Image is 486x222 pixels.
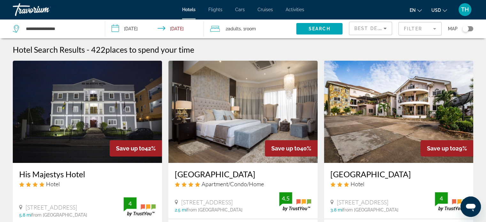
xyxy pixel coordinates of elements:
span: from [GEOGRAPHIC_DATA] [343,207,398,212]
button: Travelers: 2 adults, 0 children [204,19,296,38]
button: Change currency [431,5,447,15]
span: - [87,45,89,54]
span: Hotel [351,180,364,188]
img: trustyou-badge.svg [279,192,311,211]
img: trustyou-badge.svg [124,197,156,216]
img: Hotel image [13,61,162,163]
span: Save up to [116,145,145,152]
span: [STREET_ADDRESS] [26,204,77,211]
span: 2 [226,24,241,33]
span: 3.8 mi [330,207,343,212]
a: His Majestys Hotel [19,169,156,179]
a: Activities [286,7,304,12]
span: Search [309,26,330,31]
span: Map [448,24,458,33]
div: 4.5 [279,195,292,202]
div: 3 star Hotel [330,180,467,188]
a: Travorium [13,1,77,18]
span: Hotel [46,180,60,188]
span: places to spend your time [105,45,194,54]
div: 42% [110,140,162,157]
div: 4 [435,195,448,202]
button: Change language [410,5,422,15]
span: TH [461,6,469,13]
span: from [GEOGRAPHIC_DATA] [187,207,243,212]
div: 40% [265,140,318,157]
a: [GEOGRAPHIC_DATA] [330,169,467,179]
div: 4 star Hotel [19,180,156,188]
a: [GEOGRAPHIC_DATA] [175,169,311,179]
span: Adults [228,26,241,31]
span: en [410,8,416,13]
span: Save up to [427,145,456,152]
span: Save up to [271,145,300,152]
h1: Hotel Search Results [13,45,85,54]
button: Search [296,23,343,34]
img: Hotel image [324,61,473,163]
a: Hotels [182,7,196,12]
span: from [GEOGRAPHIC_DATA] [32,212,87,218]
span: 5.8 mi [19,212,32,218]
div: 29% [420,140,473,157]
span: [STREET_ADDRESS] [181,199,233,206]
h2: 422 [91,45,194,54]
div: 4 [124,200,136,207]
mat-select: Sort by [354,25,387,32]
img: Hotel image [168,61,318,163]
span: USD [431,8,441,13]
button: Check-in date: Sep 22, 2025 Check-out date: Sep 25, 2025 [105,19,204,38]
span: Apartment/Condo/Home [202,180,264,188]
button: Toggle map [458,26,473,32]
span: 2.5 mi [175,207,187,212]
img: trustyou-badge.svg [435,192,467,211]
a: Cruises [258,7,273,12]
button: Filter [398,22,442,36]
div: 4 star Apartment [175,180,311,188]
span: Room [245,26,256,31]
button: User Menu [457,3,473,16]
iframe: Button to launch messaging window [460,196,481,217]
a: Cars [235,7,245,12]
span: , 1 [241,24,256,33]
span: [STREET_ADDRESS] [337,199,388,206]
span: Best Deals [354,26,388,31]
a: Flights [208,7,222,12]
